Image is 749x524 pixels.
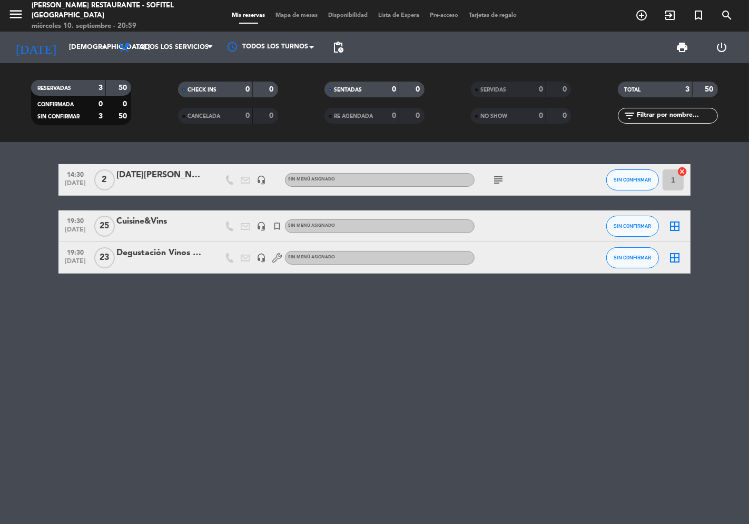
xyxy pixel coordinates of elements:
i: arrow_drop_down [98,41,111,54]
i: headset_mic [257,221,266,231]
span: Mapa de mesas [271,13,323,18]
strong: 0 [269,86,275,93]
strong: 0 [98,100,103,108]
i: subject [492,174,505,186]
span: Sin menú asignado [288,224,335,228]
i: headset_mic [257,253,266,263]
input: Filtrar por nombre... [636,110,717,122]
strong: 0 [392,86,396,93]
i: menu [8,6,24,22]
span: [DATE] [62,226,88,238]
i: cancel [677,166,687,177]
button: SIN CONFIRMAR [606,169,659,190]
strong: 0 [392,112,396,119]
span: CONFIRMADA [37,102,74,107]
span: SIN CONFIRMAR [614,177,652,183]
span: Mis reservas [227,13,271,18]
strong: 0 [416,86,422,93]
span: 23 [94,247,115,268]
div: [DATE][PERSON_NAME] [116,168,206,182]
i: headset_mic [257,175,266,185]
span: RE AGENDADA [334,114,373,119]
span: CHECK INS [188,87,216,93]
span: Pre-acceso [425,13,464,18]
span: 19:30 [62,214,88,226]
strong: 50 [705,86,715,93]
button: SIN CONFIRMAR [606,247,659,268]
strong: 3 [98,84,103,92]
span: SIN CONFIRMAR [37,114,80,119]
span: TOTAL [624,87,640,93]
span: [DATE] [62,180,88,192]
i: exit_to_app [664,9,676,22]
span: [DATE] [62,258,88,270]
i: turned_in_not [692,9,705,22]
strong: 0 [269,112,275,119]
span: Lista de Espera [373,13,425,18]
div: Cuisine&Vins [116,215,206,228]
i: turned_in_not [272,221,282,231]
strong: 0 [123,100,129,108]
i: border_all [668,220,681,233]
span: SERVIDAS [480,87,506,93]
strong: 0 [539,86,543,93]
span: RESERVADAS [37,86,71,91]
span: Tarjetas de regalo [464,13,523,18]
span: NO SHOW [480,114,507,119]
div: miércoles 10. septiembre - 20:59 [32,21,180,32]
strong: 50 [119,113,129,120]
button: menu [8,6,24,26]
button: SIN CONFIRMAR [606,216,659,237]
i: filter_list [623,109,636,122]
i: power_settings_new [715,41,728,54]
strong: 3 [98,113,103,120]
span: CANCELADA [188,114,220,119]
strong: 0 [563,112,569,119]
strong: 50 [119,84,129,92]
span: 25 [94,216,115,237]
span: Disponibilidad [323,13,373,18]
span: print [676,41,688,54]
strong: 0 [539,112,543,119]
i: add_circle_outline [635,9,648,22]
strong: 3 [685,86,689,93]
div: [PERSON_NAME] restaurante - Sofitel [GEOGRAPHIC_DATA] [32,1,180,21]
span: 19:30 [62,246,88,258]
i: search [721,9,733,22]
strong: 0 [245,86,250,93]
span: Sin menú asignado [288,255,335,259]
strong: 0 [245,112,250,119]
span: SIN CONFIRMAR [614,255,652,260]
span: 14:30 [62,168,88,180]
span: Todos los servicios [136,44,209,51]
i: [DATE] [8,36,64,59]
span: SENTADAS [334,87,362,93]
i: border_all [668,251,681,264]
span: SIN CONFIRMAR [614,223,652,229]
div: Degustación Vinos Cuisine [116,246,206,260]
strong: 0 [416,112,422,119]
span: 2 [94,169,115,190]
span: pending_actions [332,41,344,54]
strong: 0 [563,86,569,93]
span: Sin menú asignado [288,177,335,182]
div: LOG OUT [702,32,742,63]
